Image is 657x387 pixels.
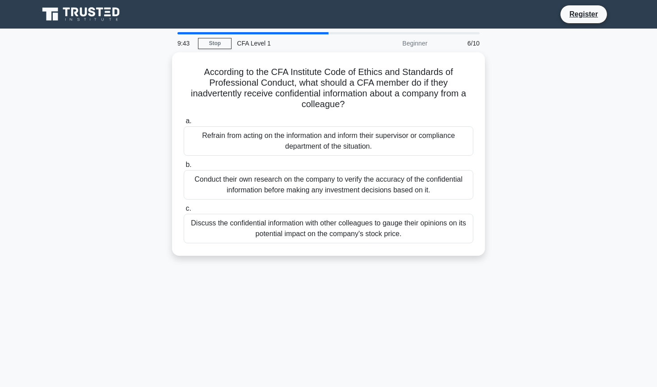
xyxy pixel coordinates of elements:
span: c. [185,204,191,212]
div: Refrain from acting on the information and inform their supervisor or compliance department of th... [184,126,473,156]
span: b. [185,161,191,168]
div: 9:43 [172,34,198,52]
div: CFA Level 1 [232,34,354,52]
a: Stop [198,38,232,49]
div: 6/10 [433,34,485,52]
h5: According to the CFA Institute Code of Ethics and Standards of Professional Conduct, what should ... [183,67,474,110]
div: Conduct their own research on the company to verify the accuracy of the confidential information ... [184,170,473,200]
div: Discuss the confidential information with other colleagues to gauge their opinions on its potenti... [184,214,473,243]
span: a. [185,117,191,125]
a: Register [564,8,603,20]
div: Beginner [354,34,433,52]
